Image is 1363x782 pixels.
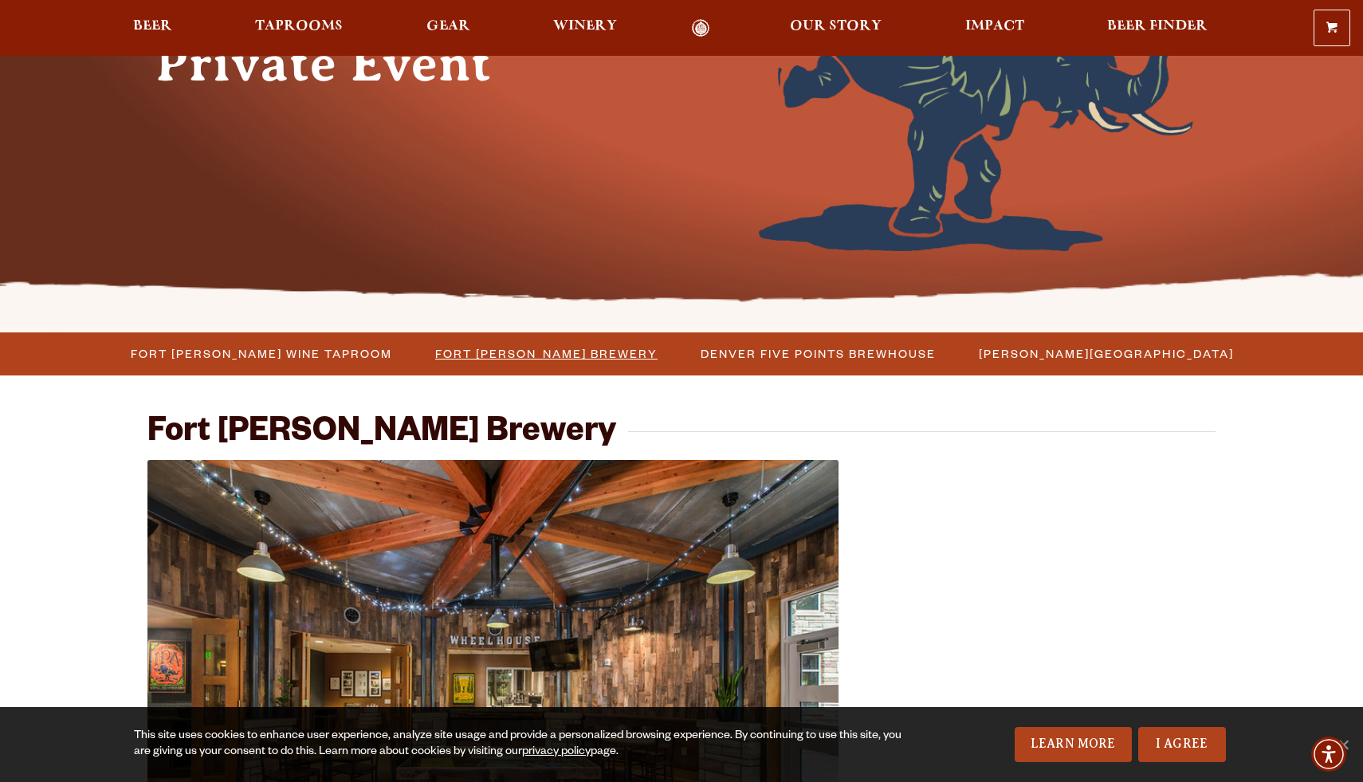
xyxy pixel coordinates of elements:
[691,342,944,365] a: Denver Five Points Brewhouse
[134,729,904,760] div: This site uses cookies to enhance user experience, analyze site usage and provide a personalized ...
[522,746,591,759] a: privacy policy
[780,19,892,37] a: Our Story
[435,342,658,365] span: Fort [PERSON_NAME] Brewery
[790,20,882,33] span: Our Story
[965,20,1024,33] span: Impact
[553,20,617,33] span: Winery
[121,342,400,365] a: Fort [PERSON_NAME] Wine Taproom
[969,342,1242,365] a: [PERSON_NAME][GEOGRAPHIC_DATA]
[1015,727,1132,762] a: Learn More
[133,20,172,33] span: Beer
[543,19,627,37] a: Winery
[155,35,538,92] h1: Private Event
[426,342,666,365] a: Fort [PERSON_NAME] Brewery
[123,19,183,37] a: Beer
[131,342,392,365] span: Fort [PERSON_NAME] Wine Taproom
[701,342,936,365] span: Denver Five Points Brewhouse
[955,19,1035,37] a: Impact
[1138,727,1226,762] a: I Agree
[426,20,470,33] span: Gear
[245,19,353,37] a: Taprooms
[1311,737,1346,772] div: Accessibility Menu
[255,20,343,33] span: Taprooms
[416,19,481,37] a: Gear
[1097,19,1218,37] a: Beer Finder
[670,19,730,37] a: Odell Home
[1107,20,1208,33] span: Beer Finder
[979,342,1234,365] span: [PERSON_NAME][GEOGRAPHIC_DATA]
[147,415,616,454] h2: Fort [PERSON_NAME] Brewery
